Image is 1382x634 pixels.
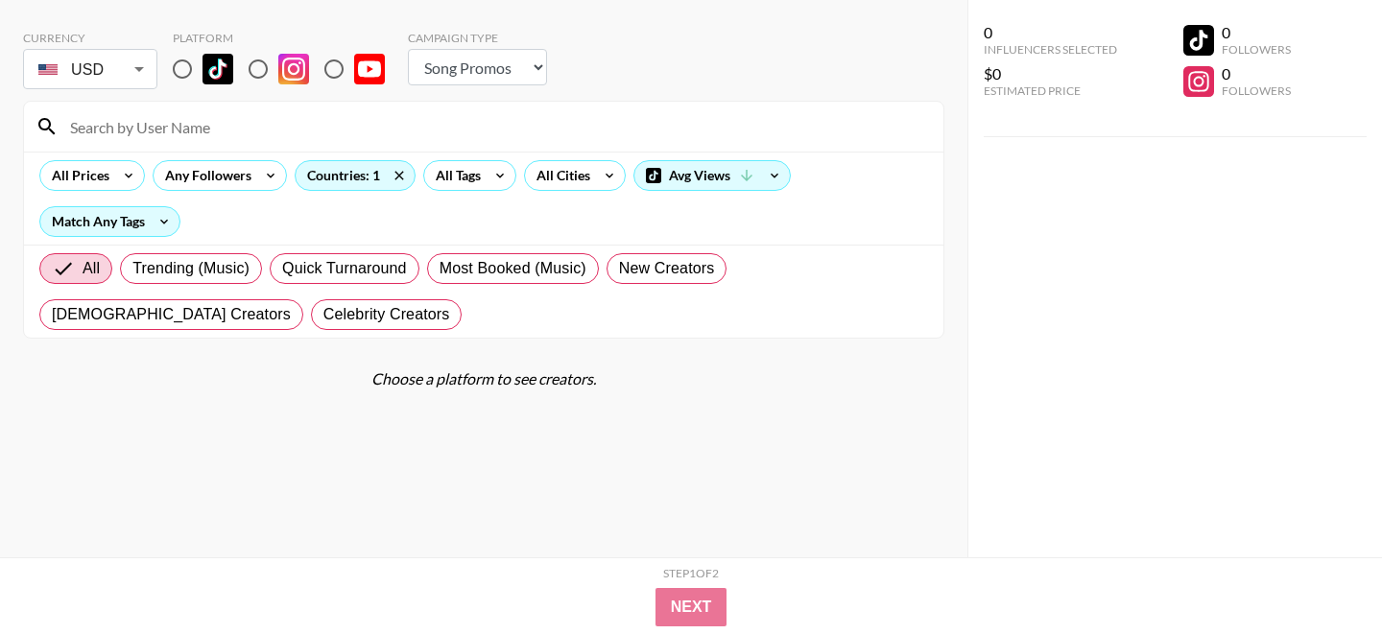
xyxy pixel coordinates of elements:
[282,257,407,280] span: Quick Turnaround
[984,42,1117,57] div: Influencers Selected
[1222,23,1291,42] div: 0
[663,566,719,580] div: Step 1 of 2
[23,369,944,388] div: Choose a platform to see creators.
[27,53,154,86] div: USD
[52,303,291,326] span: [DEMOGRAPHIC_DATA] Creators
[40,161,113,190] div: All Prices
[354,54,385,84] img: YouTube
[323,303,450,326] span: Celebrity Creators
[83,257,100,280] span: All
[173,31,400,45] div: Platform
[984,23,1117,42] div: 0
[59,111,932,142] input: Search by User Name
[440,257,586,280] span: Most Booked (Music)
[203,54,233,84] img: TikTok
[132,257,250,280] span: Trending (Music)
[1222,83,1291,98] div: Followers
[655,588,727,626] button: Next
[619,257,715,280] span: New Creators
[278,54,309,84] img: Instagram
[1222,64,1291,83] div: 0
[1222,42,1291,57] div: Followers
[525,161,594,190] div: All Cities
[23,31,157,45] div: Currency
[634,161,790,190] div: Avg Views
[424,161,485,190] div: All Tags
[984,83,1117,98] div: Estimated Price
[40,207,179,236] div: Match Any Tags
[296,161,415,190] div: Countries: 1
[984,64,1117,83] div: $0
[154,161,255,190] div: Any Followers
[1286,538,1359,611] iframe: Drift Widget Chat Controller
[408,31,547,45] div: Campaign Type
